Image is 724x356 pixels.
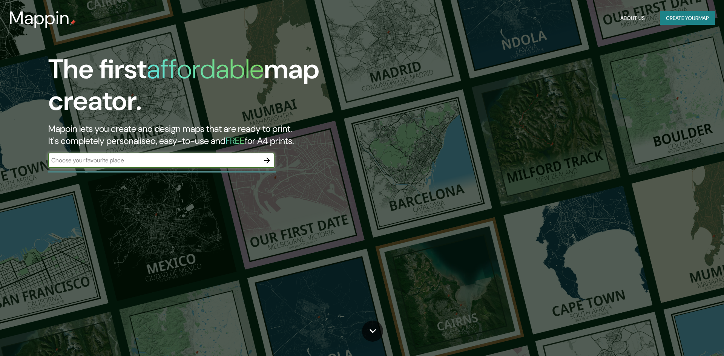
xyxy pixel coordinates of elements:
h5: FREE [225,135,245,147]
h1: affordable [147,52,264,87]
h1: The first map creator. [48,53,410,123]
button: Create yourmap [660,11,715,25]
input: Choose your favourite place [48,156,259,165]
button: About Us [617,11,648,25]
h3: Mappin [9,8,70,29]
h2: Mappin lets you create and design maps that are ready to print. It's completely personalised, eas... [48,123,410,147]
img: mappin-pin [70,20,76,26]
